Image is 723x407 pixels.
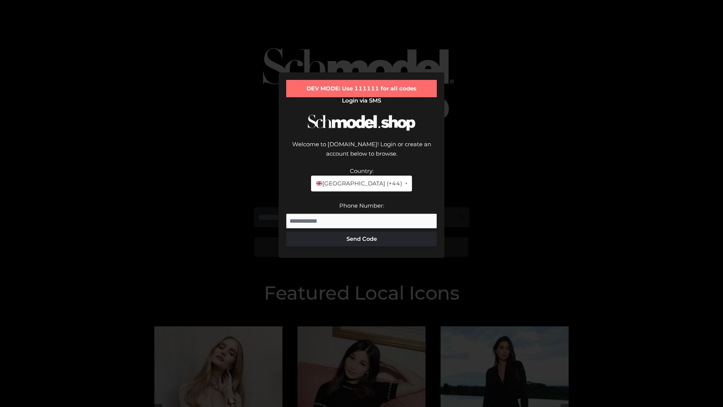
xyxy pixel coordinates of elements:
div: DEV MODE: Use 111111 for all codes [286,80,437,97]
img: 🇬🇧 [316,181,322,186]
h2: Login via SMS [286,97,437,104]
img: Schmodel Logo [305,108,418,138]
button: Send Code [286,231,437,246]
label: Phone Number: [339,202,384,209]
div: Welcome to [DOMAIN_NAME]! Login or create an account below to browse. [286,139,437,166]
span: [GEOGRAPHIC_DATA] (+44) [316,179,402,188]
label: Country: [350,167,374,174]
